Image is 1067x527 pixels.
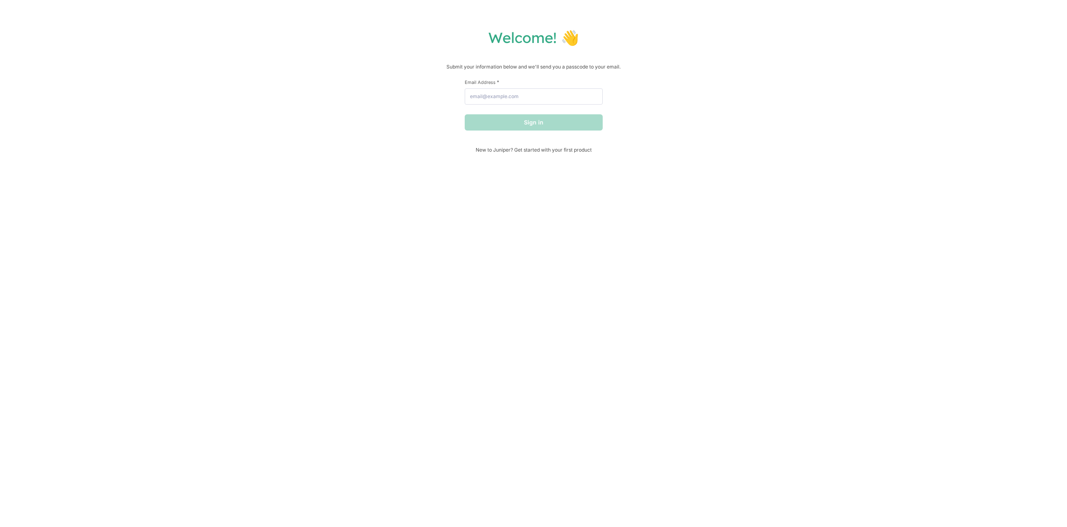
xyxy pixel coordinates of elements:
span: This field is required. [497,79,499,85]
h1: Welcome! 👋 [8,28,1059,47]
input: email@example.com [465,88,603,105]
label: Email Address [465,79,603,85]
p: Submit your information below and we'll send you a passcode to your email. [8,63,1059,71]
span: New to Juniper? Get started with your first product [465,147,603,153]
